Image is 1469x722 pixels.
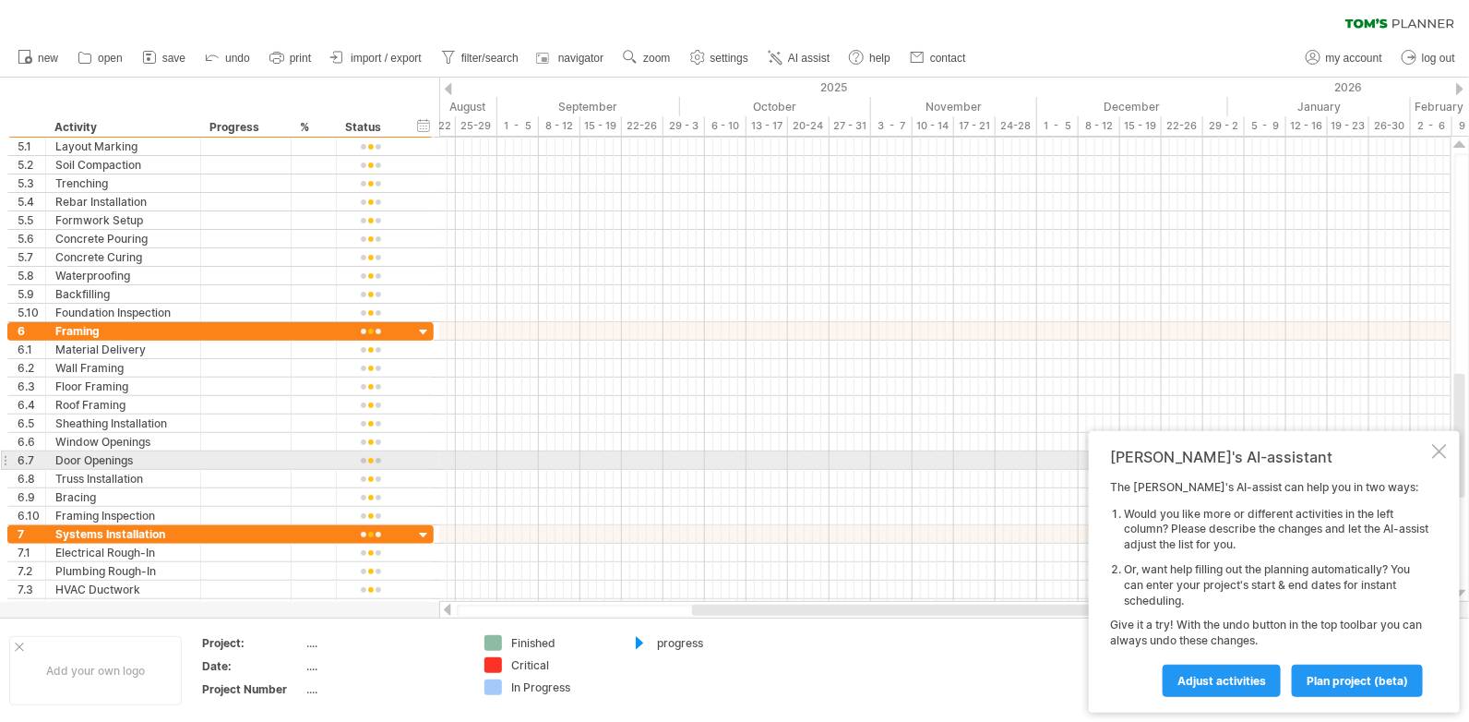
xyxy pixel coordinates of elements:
div: 5.4 [18,193,45,211]
li: Would you like more or different activities in the left column? Please describe the changes and l... [1124,507,1428,553]
div: 17 - 21 [954,116,996,136]
div: 27 - 31 [830,116,871,136]
div: 13 - 17 [746,116,788,136]
a: save [137,46,191,70]
div: 6.4 [18,396,45,414]
div: 25-29 [456,116,497,136]
div: Activity [54,118,190,137]
div: Systems Installation [55,525,191,543]
div: 6 [18,322,45,340]
div: 5.5 [18,211,45,229]
div: 7.3 [18,581,45,598]
div: Project Number [202,681,304,697]
div: 6.1 [18,341,45,358]
div: 5.3 [18,174,45,192]
div: 15 - 19 [580,116,622,136]
div: 1 - 5 [1037,116,1079,136]
div: 7.2 [18,562,45,580]
div: 22-26 [1162,116,1203,136]
a: AI assist [763,46,835,70]
a: zoom [618,46,675,70]
div: Layout Marking [55,138,191,155]
div: 10 - 14 [913,116,954,136]
div: 8 - 12 [1079,116,1120,136]
div: Wall Framing [55,359,191,377]
div: Formwork Setup [55,211,191,229]
div: 29 - 2 [1203,116,1245,136]
a: import / export [326,46,427,70]
a: Adjust activities [1163,665,1281,697]
span: AI assist [788,52,830,65]
div: 6.3 [18,378,45,395]
span: import / export [351,52,422,65]
div: Electrical Rough-In [55,544,191,561]
div: 3 - 7 [871,116,913,136]
div: Project: [202,635,304,651]
div: Backfilling [55,285,191,303]
div: Plumbing Rough-In [55,562,191,580]
div: Roof Framing [55,396,191,414]
div: 7.4 [18,599,45,617]
span: new [38,52,58,65]
div: 8 - 12 [539,116,580,136]
div: 29 - 3 [663,116,705,136]
div: 5.10 [18,304,45,321]
div: Truss Installation [55,470,191,487]
a: navigator [533,46,609,70]
div: progress [657,635,758,651]
a: help [844,46,896,70]
div: December 2025 [1037,97,1228,116]
div: HVAC Ductwork [55,581,191,598]
div: 5 - 9 [1245,116,1286,136]
div: Door Openings [55,451,191,469]
div: 6.8 [18,470,45,487]
div: Status [345,118,394,137]
div: Floor Framing [55,378,191,395]
div: .... [307,681,462,697]
div: Progress [209,118,281,137]
div: 6.9 [18,488,45,506]
a: filter/search [436,46,524,70]
div: Window Openings [55,433,191,451]
div: November 2025 [871,97,1037,116]
span: zoom [643,52,670,65]
div: Waterproofing [55,267,191,284]
div: In Progress [511,680,612,695]
a: settings [686,46,754,70]
div: 24-28 [996,116,1037,136]
a: open [73,46,128,70]
div: 5.7 [18,248,45,266]
span: settings [711,52,748,65]
div: 5.8 [18,267,45,284]
a: contact [905,46,972,70]
div: Rebar Installation [55,193,191,211]
div: Bracing [55,488,191,506]
div: .... [307,658,462,674]
span: filter/search [461,52,519,65]
span: help [869,52,890,65]
div: Sheathing Installation [55,415,191,432]
span: contact [930,52,966,65]
span: log out [1422,52,1455,65]
div: Insulation Installation [55,599,191,617]
li: Or, want help filling out the planning automatically? You can enter your project's start & end da... [1124,562,1428,608]
span: undo [225,52,250,65]
div: Trenching [55,174,191,192]
div: 7 [18,525,45,543]
div: 7.1 [18,544,45,561]
div: 20-24 [788,116,830,136]
div: Framing Inspection [55,507,191,524]
div: October 2025 [680,97,871,116]
div: 6.2 [18,359,45,377]
a: plan project (beta) [1292,665,1423,697]
div: .... [307,635,462,651]
div: Material Delivery [55,341,191,358]
div: 1 - 5 [497,116,539,136]
a: my account [1301,46,1388,70]
div: 5.6 [18,230,45,247]
div: Finished [511,635,612,651]
div: 6.5 [18,415,45,432]
div: Framing [55,322,191,340]
div: 6 - 10 [705,116,746,136]
div: 5.2 [18,156,45,174]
